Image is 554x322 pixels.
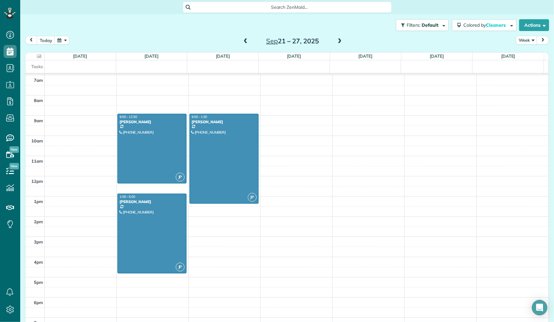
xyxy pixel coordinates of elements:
[73,53,87,59] a: [DATE]
[119,120,185,124] div: [PERSON_NAME]
[287,53,301,59] a: [DATE]
[452,19,517,31] button: Colored byCleaners
[486,22,507,28] span: Cleaners
[191,120,257,124] div: [PERSON_NAME]
[34,78,43,83] span: 7am
[9,146,19,153] span: New
[37,36,55,45] button: today
[34,219,43,224] span: 2pm
[144,53,158,59] a: [DATE]
[407,22,420,28] span: Filters:
[119,199,185,204] div: [PERSON_NAME]
[31,158,43,164] span: 11am
[34,199,43,204] span: 1pm
[120,195,135,199] span: 1:00 - 5:00
[252,37,333,45] h2: 21 – 27, 2025
[31,138,43,143] span: 10am
[358,53,372,59] a: [DATE]
[463,22,508,28] span: Colored by
[31,179,43,184] span: 12pm
[537,36,549,45] button: next
[34,239,43,244] span: 3pm
[34,280,43,285] span: 5pm
[120,115,137,119] span: 9:00 - 12:30
[25,36,37,45] button: prev
[34,259,43,265] span: 4pm
[516,36,537,45] button: Week
[216,53,230,59] a: [DATE]
[248,193,257,202] span: JP
[176,173,185,182] span: JP
[192,115,207,119] span: 9:00 - 1:30
[266,37,278,45] span: Sep
[34,98,43,103] span: 8am
[501,53,515,59] a: [DATE]
[532,300,547,315] div: Open Intercom Messenger
[176,263,185,271] span: JP
[9,163,19,169] span: New
[430,53,444,59] a: [DATE]
[393,19,449,31] a: Filters: Default
[396,19,449,31] button: Filters: Default
[34,300,43,305] span: 6pm
[34,118,43,123] span: 9am
[31,64,43,69] span: Tasks
[422,22,439,28] span: Default
[519,19,549,31] button: Actions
